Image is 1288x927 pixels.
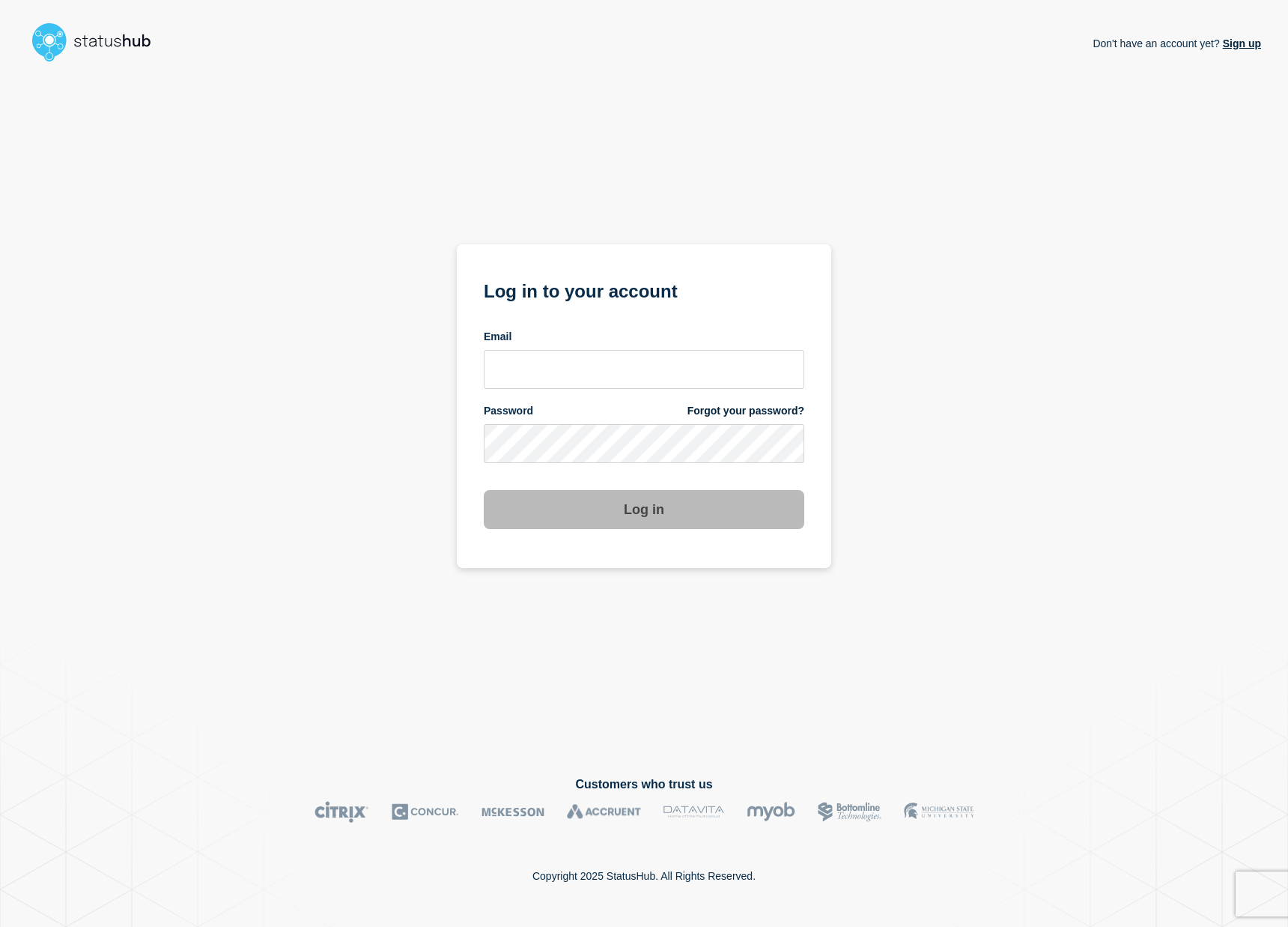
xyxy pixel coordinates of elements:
[567,801,641,823] img: Accruent logo
[904,801,973,823] img: MSU logo
[484,404,533,418] span: Password
[484,424,804,463] input: password input
[482,801,544,823] img: McKesson logo
[484,490,804,529] button: Log in
[484,350,804,389] input: email input
[1220,37,1261,49] a: Sign up
[27,778,1261,791] h2: Customers who trust us
[27,18,169,66] img: StatusHub logo
[484,330,511,344] span: Email
[663,801,724,823] img: DataVita logo
[818,801,881,823] img: Bottomline logo
[532,870,756,882] p: Copyright 2025 StatusHub. All Rights Reserved.
[392,801,459,823] img: Concur logo
[747,801,795,823] img: myob logo
[484,276,804,304] h1: Log in to your account
[315,801,369,823] img: Citrix logo
[687,404,804,418] a: Forgot your password?
[1093,25,1261,61] p: Don't have an account yet?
